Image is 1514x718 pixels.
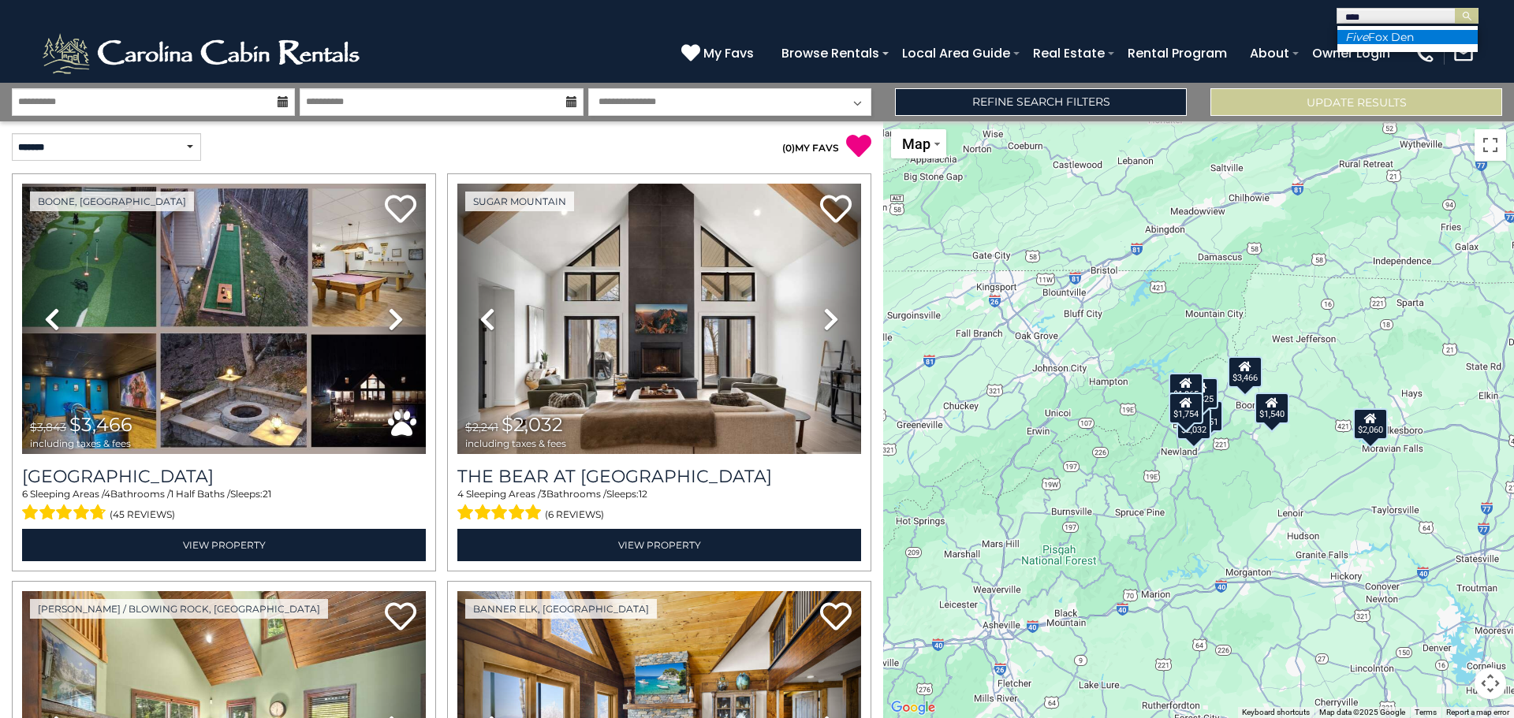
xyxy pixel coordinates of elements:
[1025,39,1113,67] a: Real Estate
[104,488,110,500] span: 4
[385,193,416,227] a: Add to favorites
[1337,30,1478,44] li: Fox Den
[1414,43,1436,65] img: phone-regular-white.png
[785,142,792,154] span: 0
[639,488,647,500] span: 12
[22,466,426,487] a: [GEOGRAPHIC_DATA]
[902,136,930,152] span: Map
[110,504,175,525] span: (45 reviews)
[22,487,426,525] div: Sleeping Areas / Bathrooms / Sleeps:
[1415,708,1437,716] a: Terms
[541,488,546,500] span: 3
[457,488,464,500] span: 4
[457,529,861,561] a: View Property
[457,466,861,487] h3: The Bear At Sugar Mountain
[30,438,132,448] span: including taxes & fees
[887,698,939,718] a: Open this area in Google Maps (opens a new window)
[1353,407,1388,439] div: $2,060
[1169,372,1203,404] div: $1,865
[1169,392,1203,423] div: $1,754
[22,466,426,487] h3: Wildlife Manor
[1345,30,1368,44] em: Five
[782,142,839,154] a: (0)MY FAVS
[465,420,498,434] span: $2,241
[465,438,566,448] span: including taxes & fees
[1242,707,1310,718] button: Keyboard shortcuts
[1177,407,1211,439] div: $2,032
[774,39,887,67] a: Browse Rentals
[820,601,852,634] a: Add to favorites
[1228,355,1262,387] div: $3,466
[887,698,939,718] img: Google
[263,488,271,500] span: 21
[457,487,861,525] div: Sleeping Areas / Bathrooms / Sleeps:
[782,142,795,154] span: ( )
[1210,88,1502,116] button: Update Results
[895,88,1187,116] a: Refine Search Filters
[69,413,132,436] span: $3,466
[22,488,28,500] span: 6
[22,529,426,561] a: View Property
[30,599,328,619] a: [PERSON_NAME] / Blowing Rock, [GEOGRAPHIC_DATA]
[703,43,754,63] span: My Favs
[170,488,230,500] span: 1 Half Baths /
[681,43,758,64] a: My Favs
[39,30,367,77] img: White-1-2.png
[1452,43,1475,65] img: mail-regular-white.png
[30,420,66,434] span: $3,843
[820,193,852,227] a: Add to favorites
[457,184,861,454] img: thumbnail_166099329.jpeg
[465,599,657,619] a: Banner Elk, [GEOGRAPHIC_DATA]
[1319,708,1405,716] span: Map data ©2025 Google
[457,466,861,487] a: The Bear At [GEOGRAPHIC_DATA]
[502,413,563,436] span: $2,032
[545,504,604,525] span: (6 reviews)
[22,184,426,454] img: thumbnail_168322864.jpeg
[894,39,1018,67] a: Local Area Guide
[1475,668,1506,699] button: Map camera controls
[1475,129,1506,161] button: Toggle fullscreen view
[385,601,416,634] a: Add to favorites
[465,192,574,211] a: Sugar Mountain
[1242,39,1297,67] a: About
[1120,39,1235,67] a: Rental Program
[1446,708,1509,716] a: Report a map error
[1304,39,1398,67] a: Owner Login
[891,129,946,158] button: Change map style
[30,192,194,211] a: Boone, [GEOGRAPHIC_DATA]
[1255,392,1289,423] div: $1,540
